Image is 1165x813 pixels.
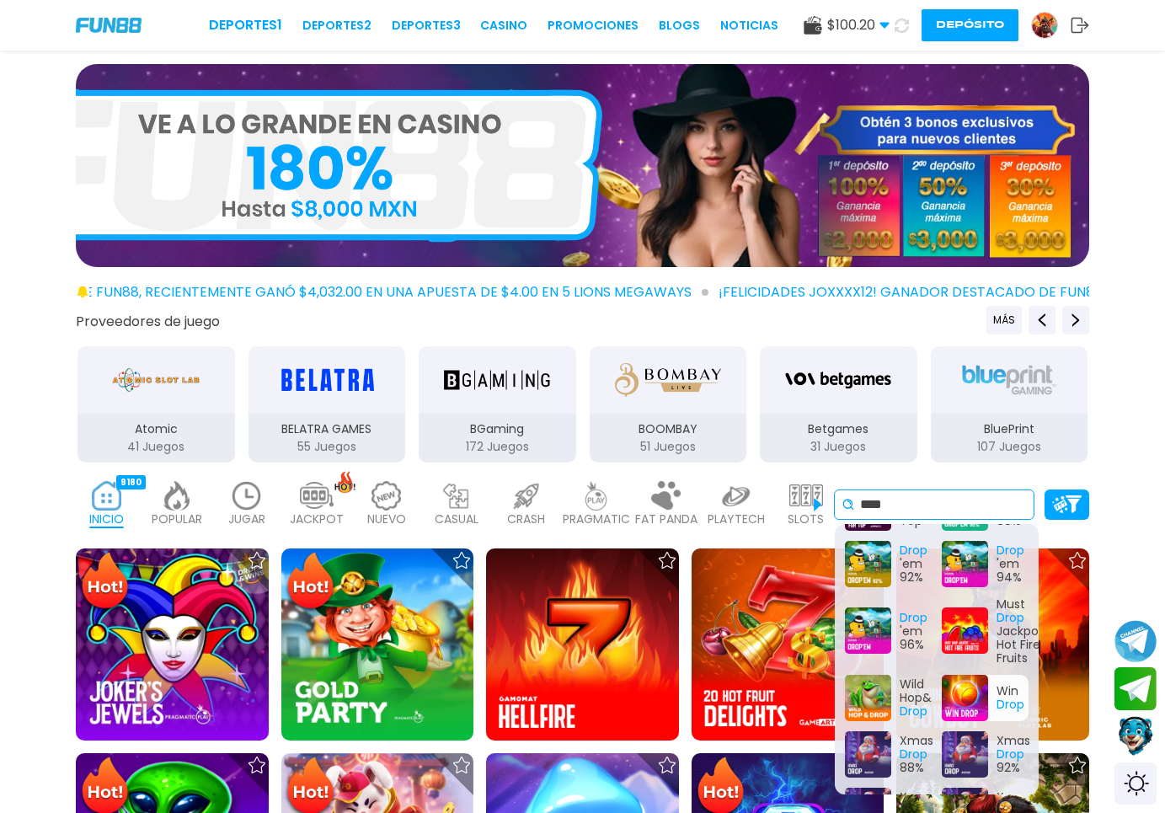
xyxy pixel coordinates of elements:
[931,438,1088,456] p: 107 Juegos
[209,15,282,35] a: Deportes1
[419,420,576,438] p: BGaming
[419,438,576,456] p: 172 Juegos
[444,356,550,404] img: BGaming
[116,475,146,489] div: 9180
[1062,306,1089,334] button: Next providers
[789,481,823,511] img: slots_light.webp
[1031,12,1071,39] a: Avatar
[90,481,124,511] img: home_active.webp
[924,345,1095,464] button: BluePrint
[486,548,679,741] img: Hellfire
[827,15,890,35] span: $ 100.20
[1029,306,1055,334] button: Previous providers
[290,511,344,528] p: JACKPOT
[708,511,765,528] p: PLAYTECH
[1114,762,1157,805] div: Switch theme
[412,345,583,464] button: BGaming
[281,548,474,741] img: Gold Party
[300,481,334,511] img: jackpot_light.webp
[788,511,824,528] p: SLOTS
[1032,13,1057,38] img: Avatar
[719,481,753,511] img: playtech_light.webp
[274,356,380,404] img: BELATRA GAMES
[77,550,132,616] img: Hot
[563,511,630,528] p: PRAGMATIC
[109,356,203,404] img: Atomic
[720,17,778,35] a: NOTICIAS
[230,481,264,511] img: recent_light.webp
[367,511,406,528] p: NUEVO
[480,17,527,35] a: CASINO
[580,481,613,511] img: pragmatic_light.webp
[785,356,891,404] img: Betgames
[77,438,235,456] p: 41 Juegos
[242,345,413,464] button: BELATRA GAMES
[89,511,124,528] p: INICIO
[152,511,202,528] p: POPULAR
[760,438,917,456] p: 31 Juegos
[1052,495,1082,513] img: Platform Filter
[392,17,461,35] a: Deportes3
[228,511,265,528] p: JUGAR
[659,17,700,35] a: BLOGS
[931,420,1088,438] p: BluePrint
[590,420,747,438] p: BOOMBAY
[922,9,1018,41] button: Depósito
[283,550,338,616] img: Hot
[507,511,545,528] p: CRASH
[760,420,917,438] p: Betgames
[635,511,697,528] p: FAT PANDA
[510,481,543,511] img: crash_light.webp
[160,481,194,511] img: popular_light.webp
[1114,619,1157,663] button: Join telegram channel
[548,17,639,35] a: Promociones
[76,64,1089,267] img: Casino Inicio Bonos 100%
[753,345,924,464] button: Betgames
[71,345,242,464] button: Atomic
[692,548,884,741] img: 20 Hot Fruit Delights
[1114,667,1157,711] button: Join telegram
[370,481,403,511] img: new_light.webp
[248,420,406,438] p: BELATRA GAMES
[76,18,142,32] img: Company Logo
[1114,714,1157,758] button: Contact customer service
[77,420,235,438] p: Atomic
[583,345,754,464] button: BOOMBAY
[649,481,683,511] img: fat_panda_light.webp
[615,356,721,404] img: BOOMBAY
[248,438,406,456] p: 55 Juegos
[986,306,1022,334] button: Previous providers
[76,548,269,741] img: Joker's Jewels
[302,17,371,35] a: Deportes2
[590,438,747,456] p: 51 Juegos
[334,471,355,494] img: hot
[440,481,473,511] img: casual_light.webp
[956,356,1062,404] img: BluePrint
[435,511,478,528] p: CASUAL
[76,313,220,330] button: Proveedores de juego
